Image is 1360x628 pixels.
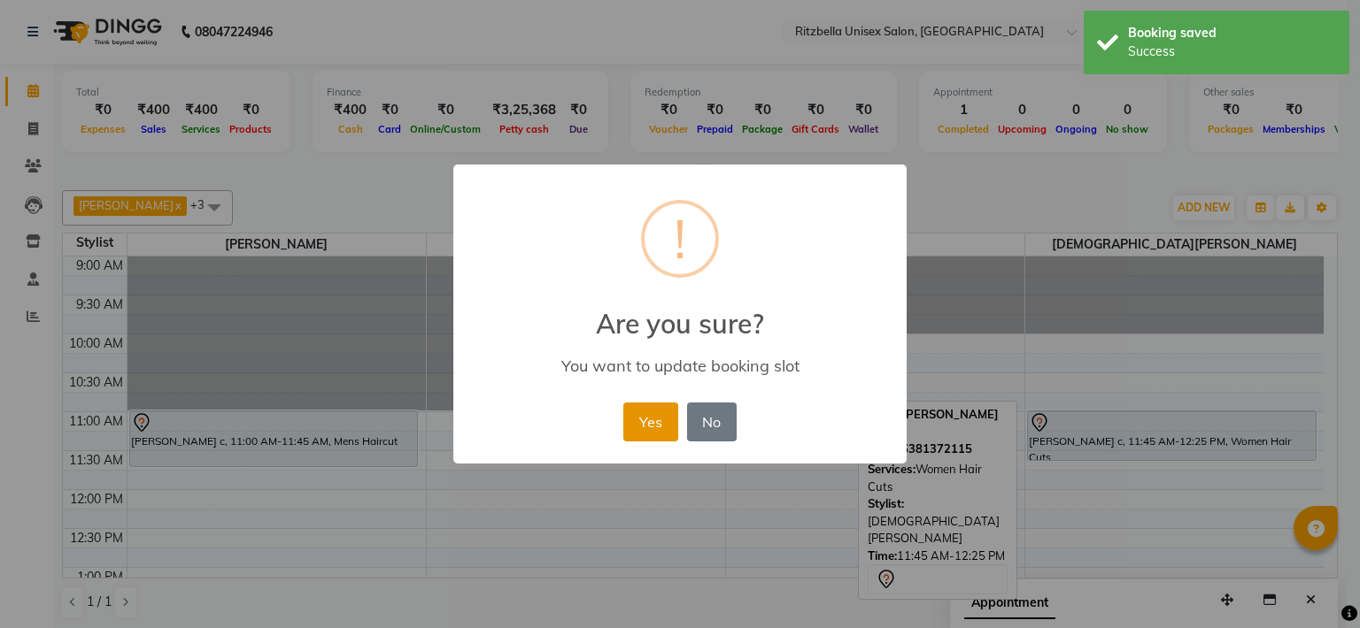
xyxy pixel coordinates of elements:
[674,203,686,274] div: !
[623,402,677,441] button: Yes
[453,287,907,340] h2: Are you sure?
[687,402,737,441] button: No
[479,356,881,376] div: You want to update booking slot
[1128,24,1336,42] div: Booking saved
[1128,42,1336,61] div: Success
